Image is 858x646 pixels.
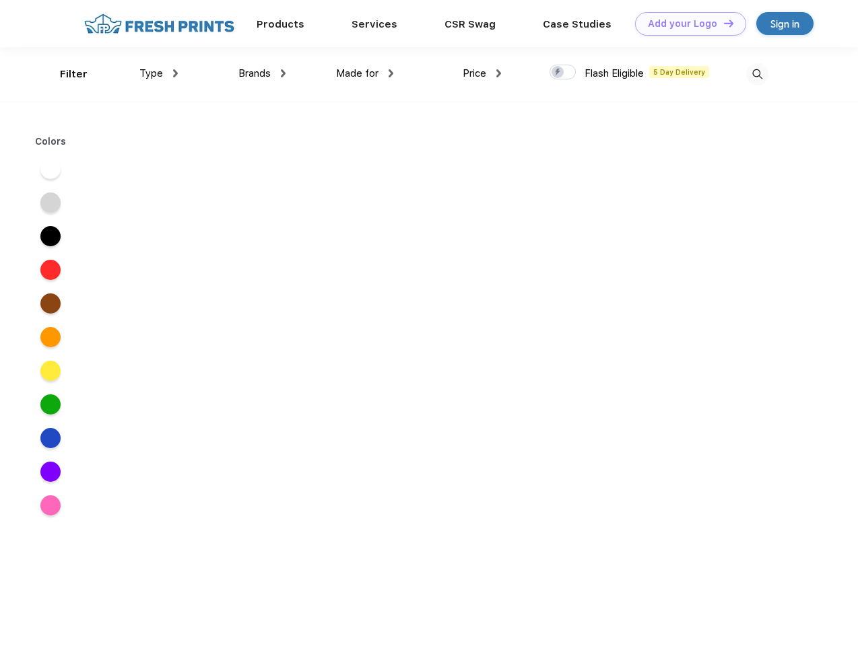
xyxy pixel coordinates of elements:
div: Colors [25,135,77,149]
img: DT [724,20,733,27]
span: Price [463,67,486,79]
span: Type [139,67,163,79]
img: dropdown.png [173,69,178,77]
span: Made for [336,67,378,79]
img: dropdown.png [389,69,393,77]
div: Filter [60,67,88,82]
span: 5 Day Delivery [649,66,709,78]
img: fo%20logo%202.webp [80,12,238,36]
a: Sign in [756,12,814,35]
div: Add your Logo [648,18,717,30]
span: Brands [238,67,271,79]
img: desktop_search.svg [746,63,768,85]
img: dropdown.png [281,69,286,77]
span: Flash Eligible [585,67,644,79]
a: Products [257,18,304,30]
img: dropdown.png [496,69,501,77]
div: Sign in [770,16,799,32]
